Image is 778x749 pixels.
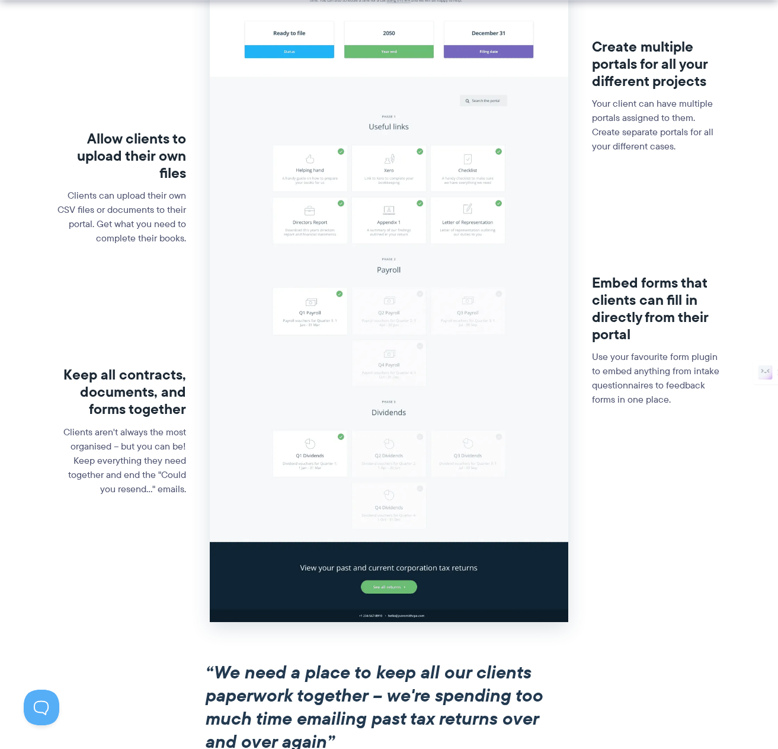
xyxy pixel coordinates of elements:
h3: Embed forms that clients can fill in directly from their portal [592,275,722,343]
p: Clients can upload their own CSV files or documents to their portal. Get what you need to complet... [56,189,186,246]
p: Clients aren't always the most organised – but you can be! Keep everything they need together and... [56,425,186,496]
p: Your client can have multiple portals assigned to them. Create separate portals for all your diff... [592,97,722,154]
h3: Create multiple portals for all your different projects [592,39,722,90]
iframe: Toggle Customer Support [24,690,59,725]
p: Use your favourite form plugin to embed anything from intake questionnaires to feedback forms in ... [592,350,722,407]
h3: Keep all contracts, documents, and forms together [56,366,186,417]
h3: Allow clients to upload their own files [56,130,186,181]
